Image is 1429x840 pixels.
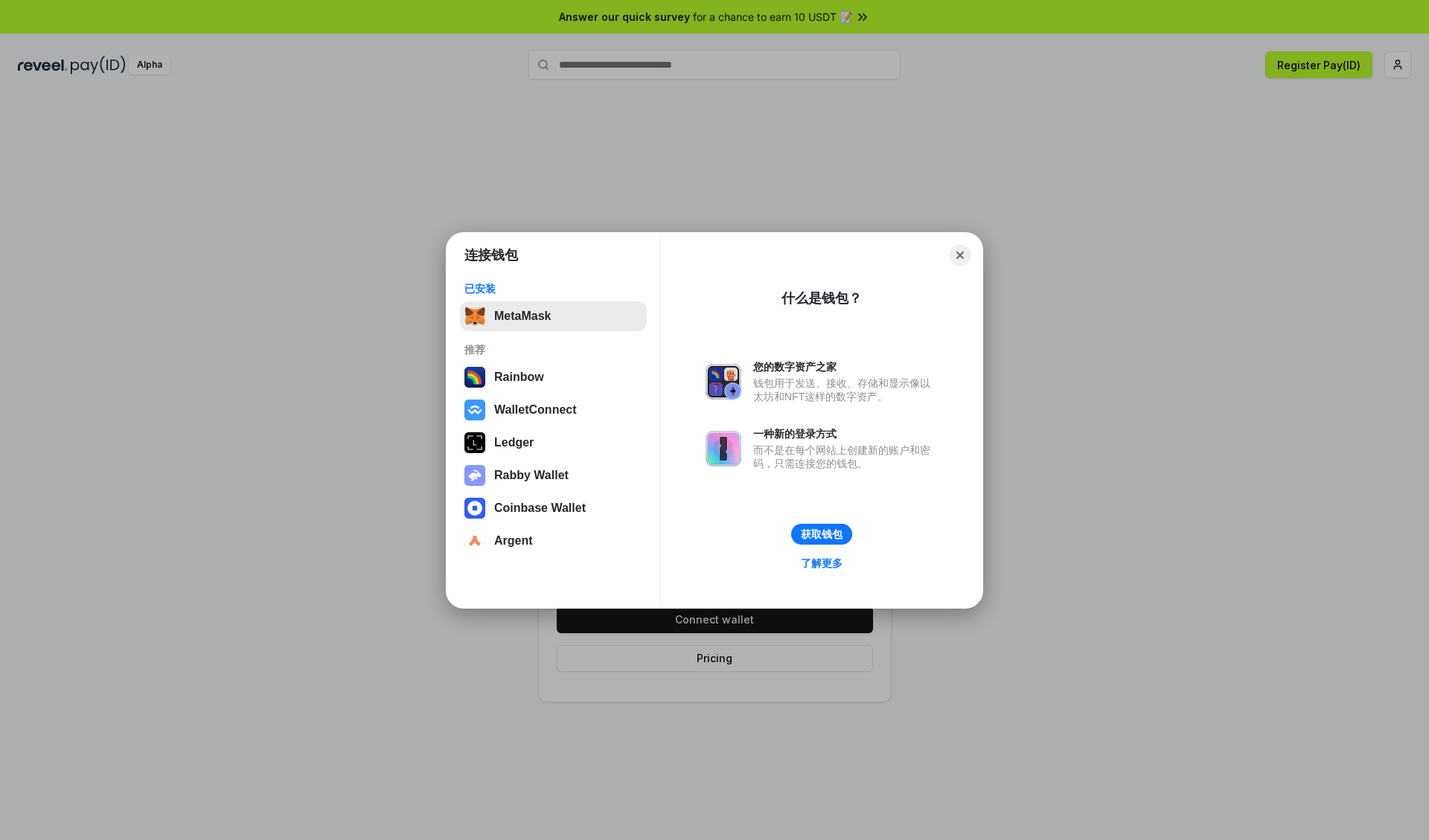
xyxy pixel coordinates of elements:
[494,310,551,323] div: MetaMask
[494,501,586,515] div: Coinbase Wallet
[464,498,485,519] img: svg+xml,%3Csvg%20width%3D%2228%22%20height%3D%2228%22%20viewBox%3D%220%200%2028%2028%22%20fill%3D...
[464,465,485,486] img: svg+xml,%3Csvg%20xmlns%3D%22http%3A%2F%2Fwww.w3.org%2F2000%2Fsvg%22%20fill%3D%22none%22%20viewBox...
[494,436,534,449] div: Ledger
[464,343,642,356] div: 推荐
[464,246,518,264] h1: 连接钱包
[950,245,971,266] button: Close
[753,443,938,470] div: 而不是在每个网站上创建新的账户和密码，只需连接您的钱包。
[460,493,647,523] button: Coinbase Wallet
[753,360,938,373] div: 您的数字资产之家
[460,395,647,425] button: WalletConnect
[464,432,485,453] img: svg+xml,%3Csvg%20xmlns%3D%22http%3A%2F%2Fwww.w3.org%2F2000%2Fsvg%22%20width%3D%2228%22%20height%3...
[464,367,485,388] img: svg+xml,%3Csvg%20width%3D%22120%22%20height%3D%22120%22%20viewBox%3D%220%200%20120%20120%22%20fil...
[464,282,642,295] div: 已安装
[460,428,647,458] button: Ledger
[494,534,533,548] div: Argent
[460,362,647,392] button: Rainbow
[464,400,485,420] img: svg+xml,%3Csvg%20width%3D%2228%22%20height%3D%2228%22%20viewBox%3D%220%200%2028%2028%22%20fill%3D...
[460,301,647,331] button: MetaMask
[753,376,938,403] div: 钱包用于发送、接收、存储和显示像以太坊和NFT这样的数字资产。
[801,557,843,570] div: 了解更多
[460,461,647,490] button: Rabby Wallet
[801,528,843,541] div: 获取钱包
[460,526,647,556] button: Argent
[781,289,862,307] div: 什么是钱包？
[494,469,569,482] div: Rabby Wallet
[706,364,741,400] img: svg+xml,%3Csvg%20xmlns%3D%22http%3A%2F%2Fwww.w3.org%2F2000%2Fsvg%22%20fill%3D%22none%22%20viewBox...
[494,403,577,417] div: WalletConnect
[791,524,852,545] button: 获取钱包
[464,306,485,327] img: svg+xml,%3Csvg%20fill%3D%22none%22%20height%3D%2233%22%20viewBox%3D%220%200%2035%2033%22%20width%...
[792,554,851,573] a: 了解更多
[706,431,741,467] img: svg+xml,%3Csvg%20xmlns%3D%22http%3A%2F%2Fwww.w3.org%2F2000%2Fsvg%22%20fill%3D%22none%22%20viewBox...
[753,427,938,440] div: 一种新的登录方式
[494,371,544,384] div: Rainbow
[464,530,485,551] img: svg+xml,%3Csvg%20width%3D%2228%22%20height%3D%2228%22%20viewBox%3D%220%200%2028%2028%22%20fill%3D...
